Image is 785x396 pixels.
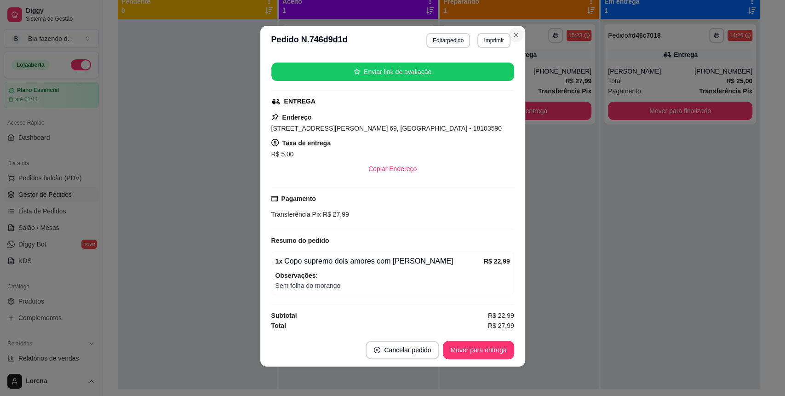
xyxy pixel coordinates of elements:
[354,69,360,75] span: star
[275,281,510,291] span: Sem folha do morango
[282,139,331,147] strong: Taxa de entrega
[484,258,510,265] strong: R$ 22,99
[284,97,315,106] div: ENTREGA
[282,114,312,121] strong: Endereço
[443,341,514,359] button: Mover para entrega
[271,195,278,202] span: credit-card
[321,211,349,218] span: R$ 27,99
[477,33,510,48] button: Imprimir
[374,347,380,353] span: close-circle
[275,256,484,267] div: Copo supremo dois amores com [PERSON_NAME]
[271,211,321,218] span: Transferência Pix
[271,322,286,329] strong: Total
[488,310,514,321] span: R$ 22,99
[271,312,297,319] strong: Subtotal
[271,237,329,244] strong: Resumo do pedido
[275,258,283,265] strong: 1 x
[509,28,523,42] button: Close
[426,33,470,48] button: Editarpedido
[361,160,424,178] button: Copiar Endereço
[271,139,279,146] span: dollar
[271,125,502,132] span: [STREET_ADDRESS][PERSON_NAME] 69, [GEOGRAPHIC_DATA] - 18103590
[271,63,514,81] button: starEnviar link de avaliação
[366,341,439,359] button: close-circleCancelar pedido
[488,321,514,331] span: R$ 27,99
[271,113,279,121] span: pushpin
[271,33,348,48] h3: Pedido N. 746d9d1d
[271,150,294,158] span: R$ 5,00
[275,272,318,279] strong: Observações:
[281,195,316,202] strong: Pagamento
